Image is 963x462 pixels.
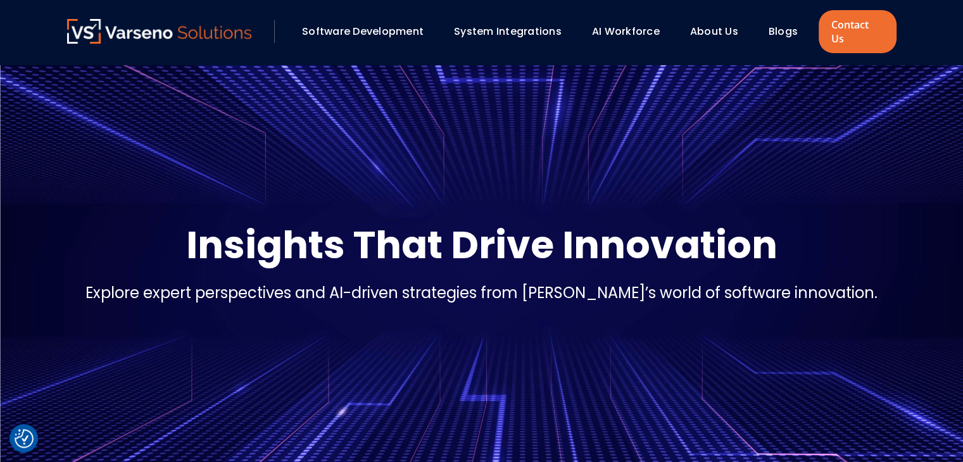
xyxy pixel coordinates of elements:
[296,21,441,42] div: Software Development
[15,429,34,448] img: Revisit consent button
[769,24,798,39] a: Blogs
[15,429,34,448] button: Cookie Settings
[819,10,896,53] a: Contact Us
[186,220,777,270] p: Insights That Drive Innovation
[67,19,252,44] img: Varseno Solutions – Product Engineering & IT Services
[684,21,756,42] div: About Us
[592,24,660,39] a: AI Workforce
[586,21,677,42] div: AI Workforce
[454,24,562,39] a: System Integrations
[85,282,878,304] p: Explore expert perspectives and AI-driven strategies from [PERSON_NAME]’s world of software innov...
[690,24,738,39] a: About Us
[302,24,424,39] a: Software Development
[448,21,579,42] div: System Integrations
[762,21,815,42] div: Blogs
